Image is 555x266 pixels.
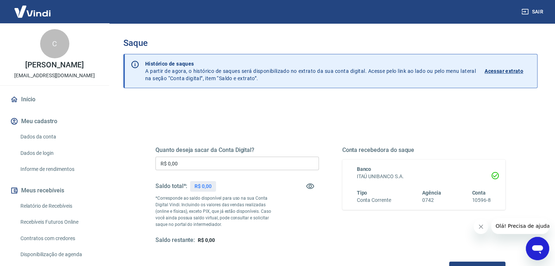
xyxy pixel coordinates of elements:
a: Acessar extrato [485,60,531,82]
a: Relatório de Recebíveis [18,199,100,214]
div: C [40,29,69,58]
p: Histórico de saques [145,60,476,67]
a: Contratos com credores [18,231,100,246]
p: A partir de agora, o histórico de saques será disponibilizado no extrato da sua conta digital. Ac... [145,60,476,82]
button: Meu cadastro [9,113,100,129]
p: *Corresponde ao saldo disponível para uso na sua Conta Digital Vindi. Incluindo os valores das ve... [155,195,278,228]
h6: 10596-8 [472,196,491,204]
span: Agência [422,190,441,196]
h5: Quanto deseja sacar da Conta Digital? [155,146,319,154]
iframe: Mensagem da empresa [491,218,549,234]
h6: 0742 [422,196,441,204]
a: Informe de rendimentos [18,162,100,177]
span: Olá! Precisa de ajuda? [4,5,61,11]
button: Meus recebíveis [9,183,100,199]
a: Disponibilização de agenda [18,247,100,262]
iframe: Botão para abrir a janela de mensagens [526,237,549,260]
a: Recebíveis Futuros Online [18,215,100,230]
p: [PERSON_NAME] [25,61,84,69]
span: Tipo [357,190,367,196]
h5: Saldo total*: [155,183,187,190]
p: Acessar extrato [485,67,523,75]
iframe: Fechar mensagem [474,219,488,234]
button: Sair [520,5,546,19]
a: Dados da conta [18,129,100,144]
p: R$ 0,00 [194,183,212,190]
h6: ITAÚ UNIBANCO S.A. [357,173,491,180]
span: R$ 0,00 [198,237,215,243]
p: [EMAIL_ADDRESS][DOMAIN_NAME] [14,72,95,79]
h6: Conta Corrente [357,196,391,204]
h5: Conta recebedora do saque [342,146,506,154]
h3: Saque [123,38,537,48]
span: Banco [357,166,371,172]
a: Dados de login [18,146,100,161]
h5: Saldo restante: [155,236,195,244]
span: Conta [472,190,486,196]
img: Vindi [9,0,56,23]
a: Início [9,91,100,107]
